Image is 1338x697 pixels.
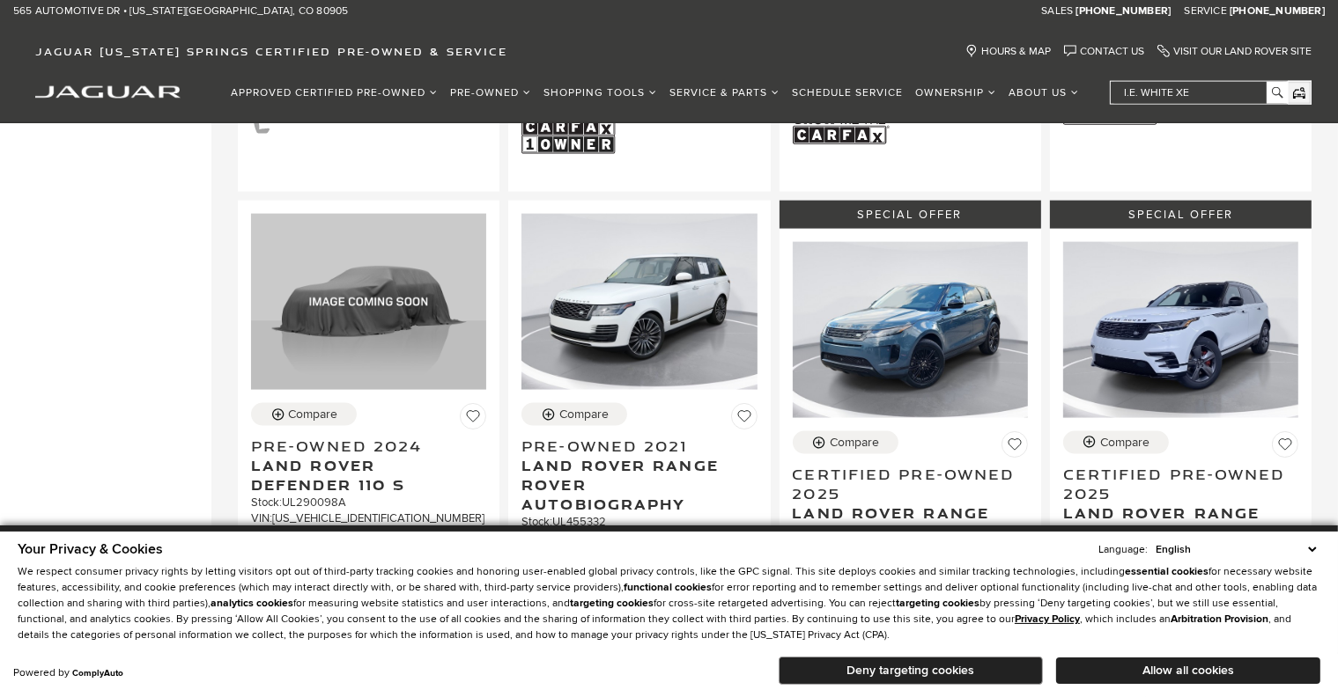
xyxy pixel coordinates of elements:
[251,456,473,495] span: Land Rover Defender 110 S
[1002,77,1085,108] a: About Us
[289,407,338,422] div: Compare
[1056,657,1320,684] button: Allow all cookies
[1171,613,1268,626] strong: Arbitration Provision
[570,597,654,610] strong: targeting cookies
[731,403,758,437] button: Save Vehicle
[1063,431,1169,454] button: Compare Vehicle
[1064,45,1144,58] a: Contact Us
[18,564,1320,643] p: We respect consumer privacy rights by letting visitors opt out of third-party tracking cookies an...
[211,597,293,610] strong: analytics cookies
[521,403,627,426] button: Compare Vehicle
[1272,431,1298,465] button: Save Vehicle
[1002,431,1028,465] button: Save Vehicle
[18,540,163,558] span: Your Privacy & Cookies
[225,77,444,108] a: Approved Certified Pre-Owned
[26,45,516,58] a: Jaguar [US_STATE] Springs Certified Pre-Owned & Service
[521,214,757,390] img: 2021 Land Rover Range Rover Autobiography
[35,86,181,99] img: Jaguar
[444,77,537,108] a: Pre-Owned
[909,77,1002,108] a: Ownership
[1100,435,1149,451] div: Compare
[779,657,1043,685] button: Deny targeting cookies
[1185,4,1227,18] span: Service
[1125,565,1209,578] strong: essential cookies
[786,77,909,108] a: Schedule Service
[793,465,1028,542] a: Certified Pre-Owned 2025Land Rover Range Rover Evoque S
[780,201,1041,229] div: Special Offer
[793,503,1015,542] span: Land Rover Range Rover Evoque S
[251,510,486,526] div: VIN: [US_VEHICLE_IDENTIFICATION_NUMBER]
[624,581,712,594] strong: functional cookies
[251,115,272,128] span: Leather Seats
[1063,503,1285,561] span: Land Rover Range Rover Velar Dynamic SE
[521,456,743,514] span: Land Rover Range Rover Autobiography
[1063,242,1298,418] img: 2025 Land Rover Range Rover Velar Dynamic SE
[1015,613,1080,626] a: Privacy Policy
[251,495,486,510] div: Stock : UL290098A
[251,403,357,426] button: Compare Vehicle
[793,242,1028,418] img: 2025 Land Rover Range Rover Evoque S
[1230,4,1325,18] a: [PHONE_NUMBER]
[460,403,486,437] button: Save Vehicle
[793,465,1015,503] span: Certified Pre-Owned 2025
[521,96,618,160] img: Show Me the CARFAX 1-Owner Badge
[72,668,123,679] a: ComplyAuto
[793,431,898,454] button: Compare Vehicle
[537,77,663,108] a: Shopping Tools
[1041,4,1073,18] span: Sales
[559,407,609,422] div: Compare
[225,77,1085,108] nav: Main Navigation
[521,437,757,514] a: Pre-Owned 2021Land Rover Range Rover Autobiography
[251,437,473,456] span: Pre-Owned 2024
[1063,465,1298,561] a: Certified Pre-Owned 2025Land Rover Range Rover Velar Dynamic SE
[521,514,757,530] div: Stock : UL455332
[251,437,486,495] a: Pre-Owned 2024Land Rover Defender 110 S
[35,84,181,99] a: jaguar
[521,437,743,456] span: Pre-Owned 2021
[251,214,486,390] img: 2024 Land Rover Defender 110 S
[663,77,786,108] a: Service & Parts
[35,45,507,58] span: Jaguar [US_STATE] Springs Certified Pre-Owned & Service
[13,668,123,679] div: Powered by
[1151,541,1320,558] select: Language Select
[1063,465,1285,503] span: Certified Pre-Owned 2025
[1111,82,1287,104] input: i.e. White XE
[13,4,348,18] a: 565 Automotive Dr • [US_STATE][GEOGRAPHIC_DATA], CO 80905
[1157,45,1312,58] a: Visit Our Land Rover Site
[830,435,879,451] div: Compare
[1098,545,1148,555] div: Language:
[896,597,979,610] strong: targeting cookies
[965,45,1051,58] a: Hours & Map
[1076,4,1172,18] a: [PHONE_NUMBER]
[793,96,890,160] img: Show Me the CARFAX Badge
[1050,201,1312,229] div: Special Offer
